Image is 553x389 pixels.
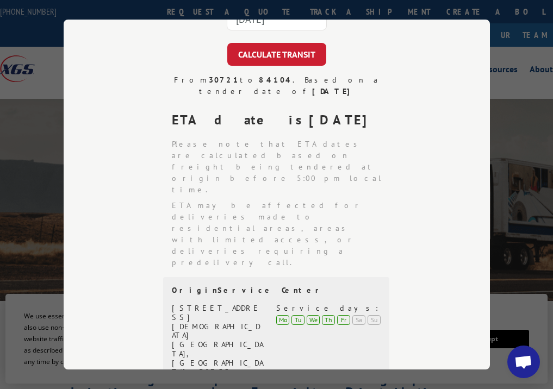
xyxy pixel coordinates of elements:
li: ETA may be affected for deliveries made to residential areas, areas with limited access, or deliv... [172,200,390,268]
div: Fr [337,315,350,325]
strong: [DATE] [312,86,355,96]
div: [STREET_ADDRESS][DEMOGRAPHIC_DATA] [172,304,264,340]
div: Su [368,315,381,325]
strong: 30721 [209,75,240,85]
div: [GEOGRAPHIC_DATA], [GEOGRAPHIC_DATA], 30755 [172,340,264,377]
div: Th [322,315,335,325]
li: Please note that ETA dates are calculated based on freight being tendered at origin before 5:00 p... [172,139,390,196]
input: Tender Date [227,8,327,30]
div: Tu [291,315,305,325]
div: We [307,315,320,325]
a: Open chat [507,346,540,378]
div: Service days: [276,304,381,313]
div: From to . Based on a tender date of [163,74,390,97]
button: CALCULATE TRANSIT [227,43,326,66]
div: ETA date is [172,110,390,130]
strong: [DATE] [309,111,376,128]
div: Mo [276,315,289,325]
div: Sa [352,315,365,325]
div: Origin Service Center [172,286,381,295]
strong: 84104 [259,75,293,85]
